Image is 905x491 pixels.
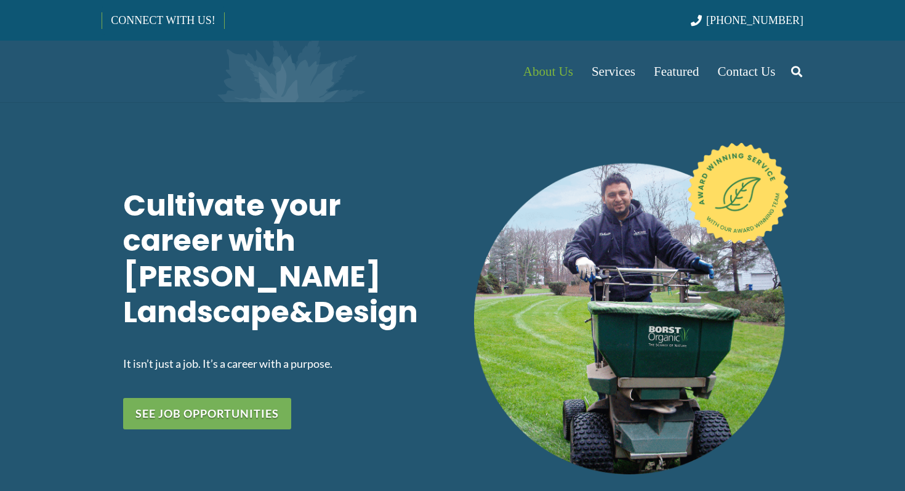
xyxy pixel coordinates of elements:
[474,143,788,474] img: Landscape technician operating a Borst Organic spreader on a well-maintained lawn, showcasing awa...
[102,6,223,35] a: CONNECT WITH US!
[123,188,437,336] h1: Cultivate your career with [PERSON_NAME] Landscape Design
[645,41,708,102] a: Featured
[102,47,306,96] a: Borst-Logo
[514,41,582,102] a: About Us
[123,398,291,429] a: See job opportunities
[523,64,573,79] span: About Us
[709,41,785,102] a: Contact Us
[691,14,803,26] a: [PHONE_NUMBER]
[123,354,437,373] p: It isn’t just a job. It’s a career with a purpose.
[289,291,313,333] span: &
[654,64,699,79] span: Featured
[592,64,635,79] span: Services
[718,64,776,79] span: Contact Us
[784,56,809,87] a: Search
[582,41,645,102] a: Services
[706,14,803,26] span: [PHONE_NUMBER]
